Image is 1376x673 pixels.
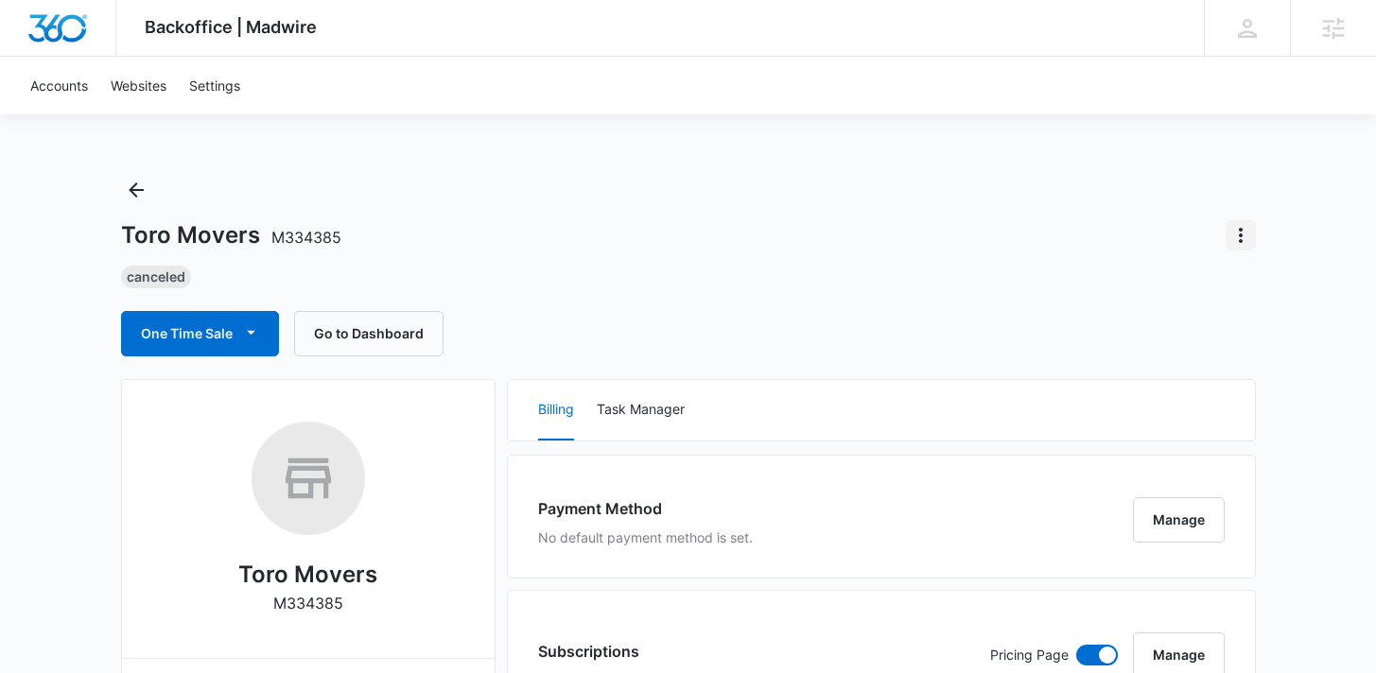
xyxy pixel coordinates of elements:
[121,175,151,205] button: Back
[597,380,685,440] button: Task Manager
[19,57,99,114] a: Accounts
[121,266,191,288] div: Canceled
[271,228,341,247] span: M334385
[1226,220,1256,250] button: Actions
[145,17,317,37] span: Backoffice | Madwire
[238,558,377,592] h2: Toro Movers
[538,527,753,547] p: No default payment method is set.
[538,380,574,440] button: Billing
[99,57,178,114] a: Websites
[178,57,252,114] a: Settings
[538,497,753,520] h3: Payment Method
[121,221,341,250] h1: Toro Movers
[1133,497,1225,543] button: Manage
[273,592,343,614] p: M334385
[294,311,444,356] button: Go to Dashboard
[990,645,1069,665] p: Pricing Page
[538,640,639,663] h3: Subscriptions
[121,311,279,356] button: One Time Sale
